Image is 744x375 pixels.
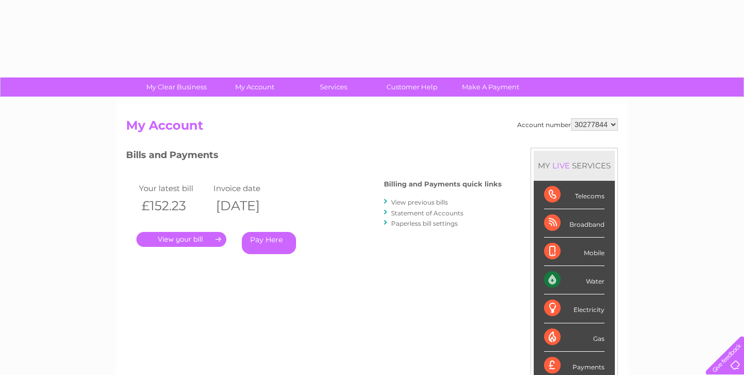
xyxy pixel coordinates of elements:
[544,266,605,294] div: Water
[211,181,285,195] td: Invoice date
[384,180,502,188] h4: Billing and Payments quick links
[544,238,605,266] div: Mobile
[517,118,618,131] div: Account number
[136,195,211,216] th: £152.23
[544,294,605,323] div: Electricity
[242,232,296,254] a: Pay Here
[212,77,298,97] a: My Account
[126,148,502,166] h3: Bills and Payments
[136,232,226,247] a: .
[391,220,458,227] a: Paperless bill settings
[391,209,463,217] a: Statement of Accounts
[448,77,533,97] a: Make A Payment
[534,151,615,180] div: MY SERVICES
[126,118,618,138] h2: My Account
[391,198,448,206] a: View previous bills
[550,161,572,170] div: LIVE
[134,77,219,97] a: My Clear Business
[369,77,455,97] a: Customer Help
[544,323,605,352] div: Gas
[291,77,376,97] a: Services
[544,181,605,209] div: Telecoms
[544,209,605,238] div: Broadband
[136,181,211,195] td: Your latest bill
[211,195,285,216] th: [DATE]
